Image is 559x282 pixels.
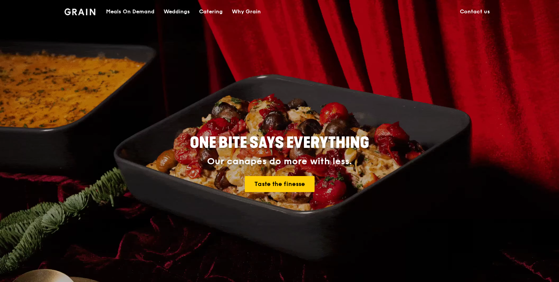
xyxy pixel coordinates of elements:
[455,0,495,23] a: Contact us
[106,0,154,23] div: Meals On Demand
[227,0,265,23] a: Why Grain
[194,0,227,23] a: Catering
[245,176,315,192] a: Taste the finesse
[199,0,223,23] div: Catering
[232,0,261,23] div: Why Grain
[142,156,417,167] div: Our canapés do more with less.
[164,0,190,23] div: Weddings
[190,134,369,152] span: ONE BITE SAYS EVERYTHING
[64,8,95,15] img: Grain
[159,0,194,23] a: Weddings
